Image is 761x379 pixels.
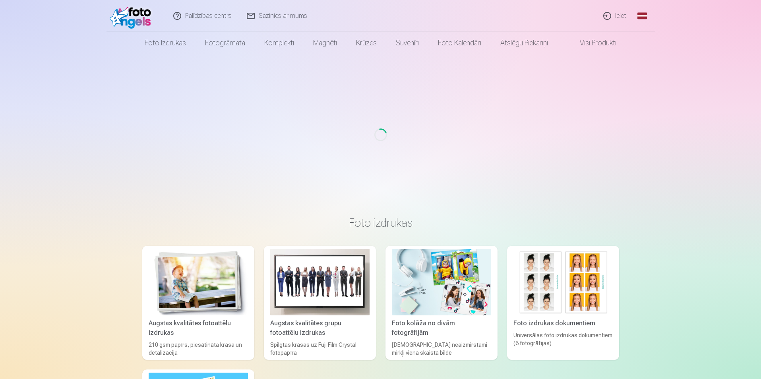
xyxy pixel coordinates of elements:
[267,319,373,338] div: Augstas kvalitātes grupu fotoattēlu izdrukas
[389,341,494,357] div: [DEMOGRAPHIC_DATA] neaizmirstami mirkļi vienā skaistā bildē
[149,249,248,315] img: Augstas kvalitātes fotoattēlu izdrukas
[347,32,386,54] a: Krūzes
[304,32,347,54] a: Magnēti
[149,216,613,230] h3: Foto izdrukas
[389,319,494,338] div: Foto kolāža no divām fotogrāfijām
[270,249,370,315] img: Augstas kvalitātes grupu fotoattēlu izdrukas
[145,319,251,338] div: Augstas kvalitātes fotoattēlu izdrukas
[392,249,491,315] img: Foto kolāža no divām fotogrāfijām
[135,32,196,54] a: Foto izdrukas
[491,32,558,54] a: Atslēgu piekariņi
[428,32,491,54] a: Foto kalendāri
[507,246,619,360] a: Foto izdrukas dokumentiemFoto izdrukas dokumentiemUniversālas foto izdrukas dokumentiem (6 fotogr...
[510,319,616,328] div: Foto izdrukas dokumentiem
[110,3,155,29] img: /fa1
[142,246,254,360] a: Augstas kvalitātes fotoattēlu izdrukasAugstas kvalitātes fotoattēlu izdrukas210 gsm papīrs, piesā...
[386,32,428,54] a: Suvenīri
[513,249,613,315] img: Foto izdrukas dokumentiem
[385,246,498,360] a: Foto kolāža no divām fotogrāfijāmFoto kolāža no divām fotogrāfijām[DEMOGRAPHIC_DATA] neaizmirstam...
[196,32,255,54] a: Fotogrāmata
[558,32,626,54] a: Visi produkti
[255,32,304,54] a: Komplekti
[267,341,373,357] div: Spilgtas krāsas uz Fuji Film Crystal fotopapīra
[264,246,376,360] a: Augstas kvalitātes grupu fotoattēlu izdrukasAugstas kvalitātes grupu fotoattēlu izdrukasSpilgtas ...
[145,341,251,357] div: 210 gsm papīrs, piesātināta krāsa un detalizācija
[510,331,616,357] div: Universālas foto izdrukas dokumentiem (6 fotogrāfijas)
